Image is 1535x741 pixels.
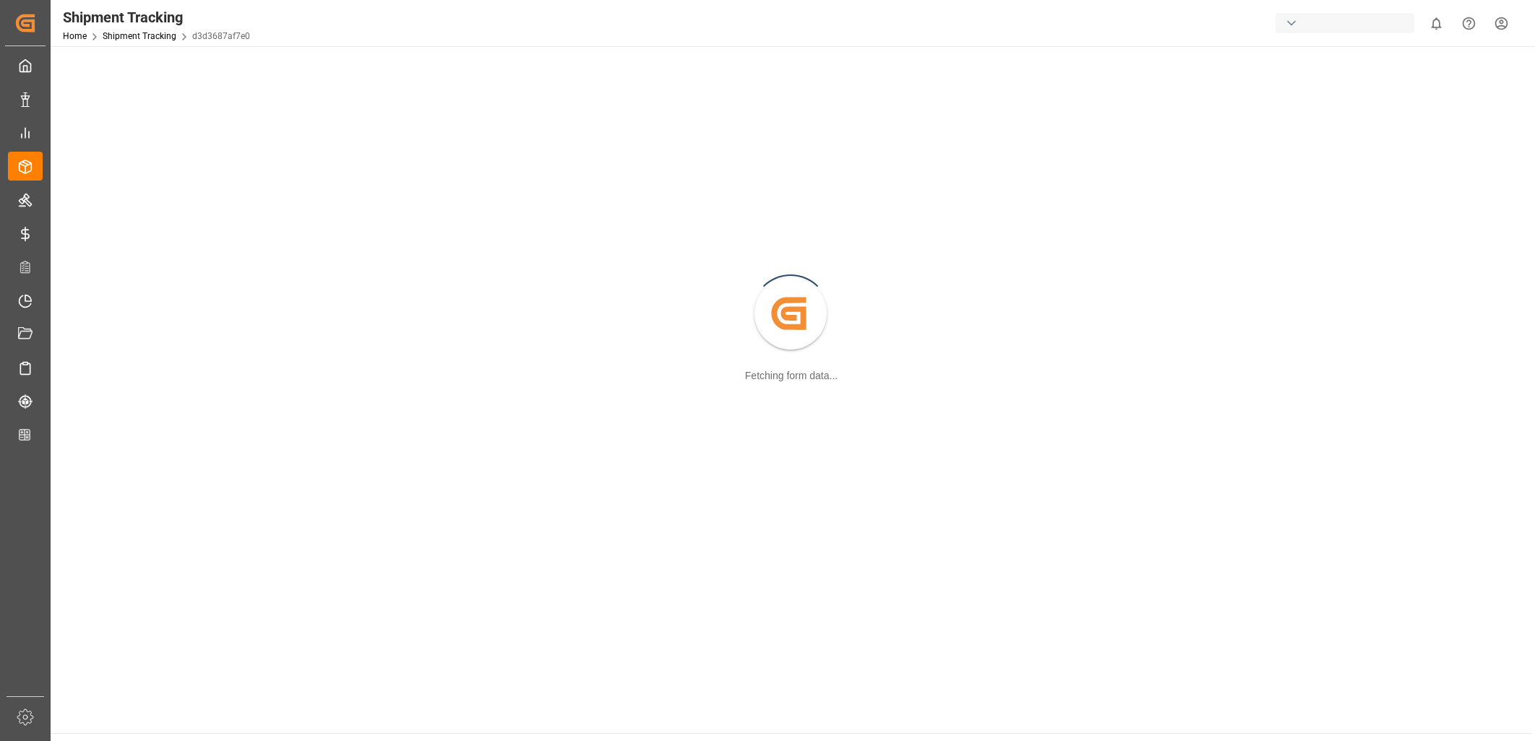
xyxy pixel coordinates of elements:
[63,31,87,41] a: Home
[103,31,176,41] a: Shipment Tracking
[1453,7,1485,40] button: Help Center
[745,368,838,383] div: Fetching form data...
[1420,7,1453,40] button: show 0 new notifications
[63,6,250,28] div: Shipment Tracking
